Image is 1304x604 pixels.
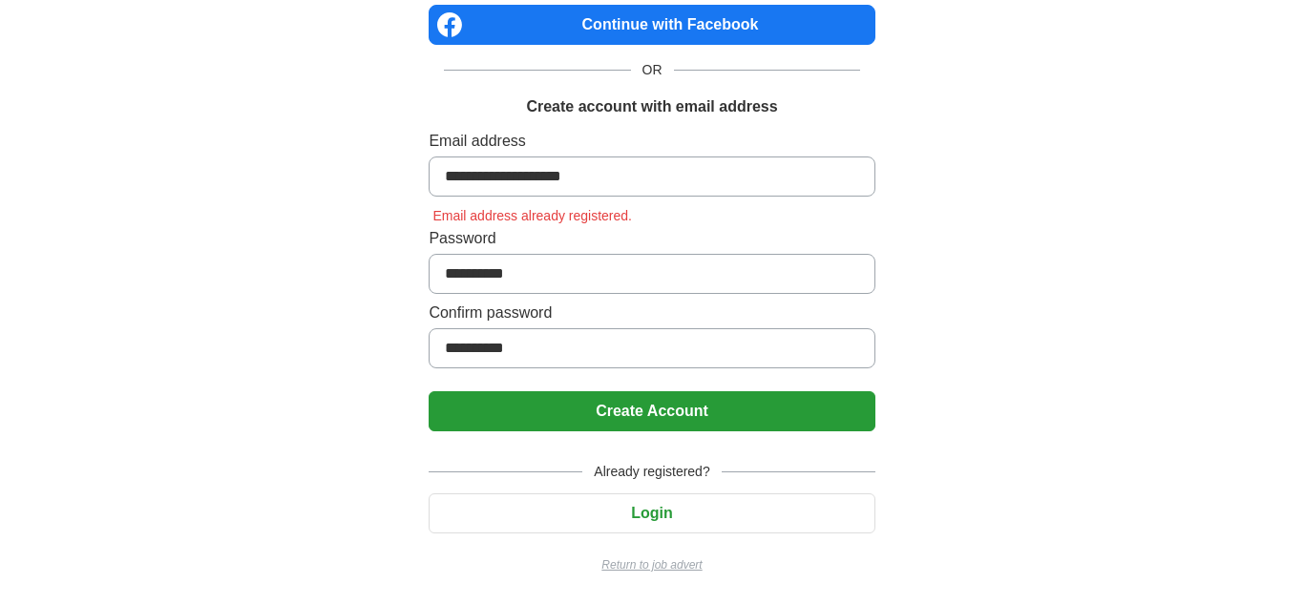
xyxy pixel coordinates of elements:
label: Email address [429,130,874,153]
label: Password [429,227,874,250]
span: Already registered? [582,462,721,482]
span: OR [631,60,674,80]
button: Create Account [429,391,874,431]
a: Continue with Facebook [429,5,874,45]
h1: Create account with email address [526,95,777,118]
label: Confirm password [429,302,874,324]
button: Login [429,493,874,533]
a: Return to job advert [429,556,874,573]
a: Login [429,505,874,521]
span: Email address already registered. [429,208,636,223]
